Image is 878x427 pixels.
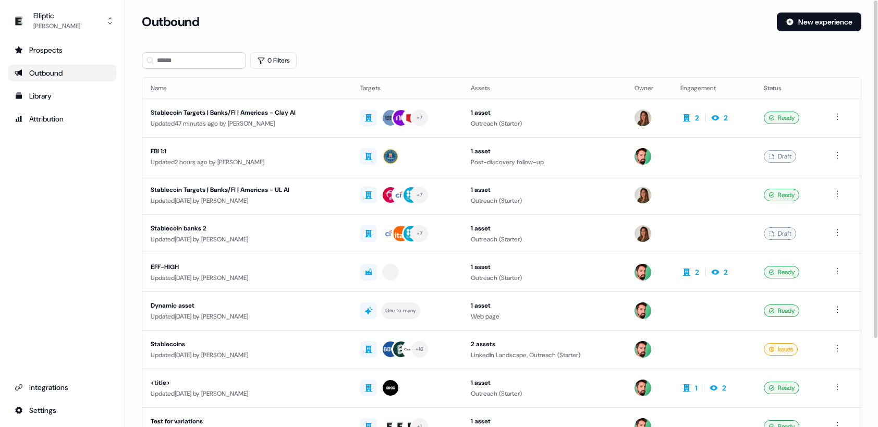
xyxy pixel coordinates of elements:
div: Ready [764,382,799,394]
img: Phill [635,302,651,319]
th: Targets [352,78,463,99]
div: + 7 [417,190,423,200]
div: Outbound [15,68,110,78]
div: Settings [15,405,110,416]
div: One to many [385,306,416,315]
div: <title> [151,377,344,388]
div: Library [15,91,110,101]
div: + 16 [416,345,424,354]
div: Updated [DATE] by [PERSON_NAME] [151,234,344,245]
div: Updated 47 minutes ago by [PERSON_NAME] [151,118,344,129]
div: 1 asset [471,300,618,311]
div: LinkedIn Landscape, Outreach (Starter) [471,350,618,360]
a: Go to integrations [8,402,116,419]
th: Engagement [672,78,755,99]
div: [PERSON_NAME] [33,21,80,31]
th: Assets [462,78,626,99]
th: Status [755,78,823,99]
div: 1 [695,383,698,393]
div: + 7 [417,229,423,238]
button: 0 Filters [250,52,297,69]
div: 1 asset [471,262,618,272]
div: Updated [DATE] by [PERSON_NAME] [151,273,344,283]
div: Dynamic asset [151,300,344,311]
div: Outreach (Starter) [471,234,618,245]
div: 1 asset [471,377,618,388]
img: Pouyeh [635,109,651,126]
div: 2 [722,383,726,393]
button: New experience [777,13,861,31]
div: Outreach (Starter) [471,118,618,129]
div: Outreach (Starter) [471,273,618,283]
th: Name [142,78,352,99]
div: Stablecoin banks 2 [151,223,344,234]
div: Web page [471,311,618,322]
h3: Outbound [142,14,199,30]
div: Updated 2 hours ago by [PERSON_NAME] [151,157,344,167]
div: Issues [764,343,798,356]
img: Phill [635,341,651,358]
div: 2 [724,113,728,123]
img: Pouyeh [635,225,651,242]
div: FBI 1:1 [151,146,344,156]
div: Stablecoins [151,339,344,349]
div: Ready [764,112,799,124]
a: Go to templates [8,88,116,104]
div: Updated [DATE] by [PERSON_NAME] [151,196,344,206]
div: 1 asset [471,107,618,118]
div: 1 asset [471,416,618,426]
div: Test for variations [151,416,344,426]
img: Phill [635,264,651,280]
a: Go to outbound experience [8,65,116,81]
div: Draft [764,150,796,163]
div: + 7 [417,113,423,123]
img: Phill [635,380,651,396]
div: Stablecoin Targets | Banks/FI | Americas - Clay AI [151,107,344,118]
div: Elliptic [33,10,80,21]
a: Go to prospects [8,42,116,58]
img: Phill [635,148,651,165]
div: 1 asset [471,185,618,195]
a: Go to attribution [8,111,116,127]
div: Prospects [15,45,110,55]
div: Ready [764,189,799,201]
div: Updated [DATE] by [PERSON_NAME] [151,350,344,360]
div: Draft [764,227,796,240]
div: Outreach (Starter) [471,196,618,206]
div: Updated [DATE] by [PERSON_NAME] [151,388,344,399]
div: EFF-HIGH [151,262,344,272]
div: 1 asset [471,146,618,156]
button: Elliptic[PERSON_NAME] [8,8,116,33]
div: Attribution [15,114,110,124]
div: Stablecoin Targets | Banks/FI | Americas - UL AI [151,185,344,195]
a: Go to integrations [8,379,116,396]
th: Owner [626,78,672,99]
div: 2 assets [471,339,618,349]
div: 2 [695,113,699,123]
div: Outreach (Starter) [471,388,618,399]
div: 2 [724,267,728,277]
div: Updated [DATE] by [PERSON_NAME] [151,311,344,322]
div: Ready [764,266,799,278]
img: Pouyeh [635,187,651,203]
div: Post-discovery follow-up [471,157,618,167]
div: Integrations [15,382,110,393]
div: 2 [695,267,699,277]
div: Ready [764,304,799,317]
div: 1 asset [471,223,618,234]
